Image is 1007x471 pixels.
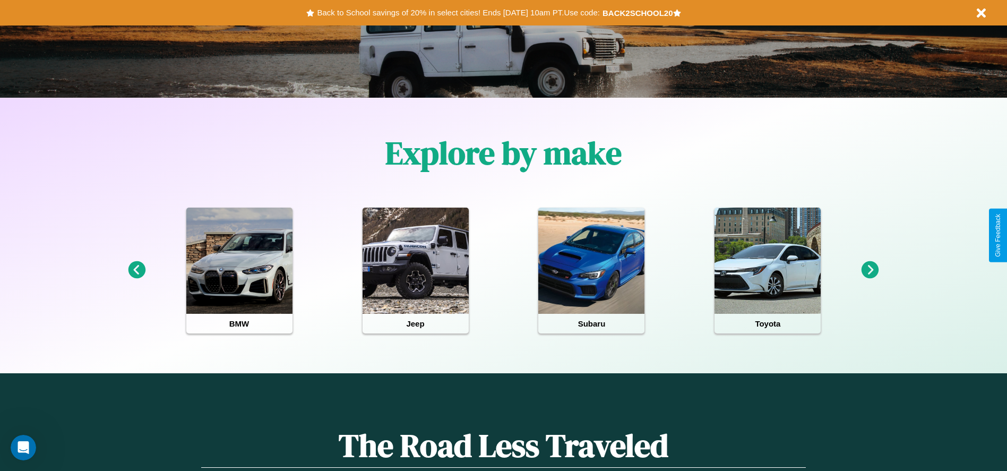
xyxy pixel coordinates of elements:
[715,314,821,333] h4: Toyota
[201,424,805,468] h1: The Road Less Traveled
[603,8,673,18] b: BACK2SCHOOL20
[186,314,292,333] h4: BMW
[11,435,36,460] iframe: Intercom live chat
[538,314,644,333] h4: Subaru
[994,214,1002,257] div: Give Feedback
[314,5,602,20] button: Back to School savings of 20% in select cities! Ends [DATE] 10am PT.Use code:
[385,131,622,175] h1: Explore by make
[363,314,469,333] h4: Jeep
